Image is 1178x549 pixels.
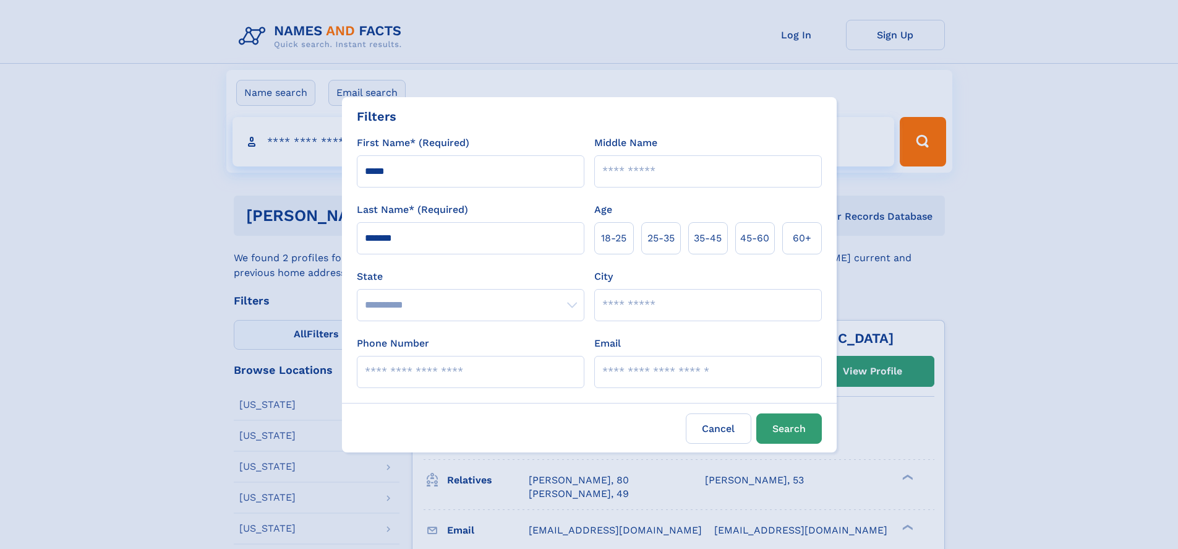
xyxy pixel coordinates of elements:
[601,231,626,246] span: 18‑25
[686,413,751,444] label: Cancel
[594,336,621,351] label: Email
[594,269,613,284] label: City
[594,136,657,150] label: Middle Name
[594,202,612,217] label: Age
[793,231,811,246] span: 60+
[357,269,584,284] label: State
[357,136,469,150] label: First Name* (Required)
[756,413,822,444] button: Search
[740,231,769,246] span: 45‑60
[647,231,675,246] span: 25‑35
[357,336,429,351] label: Phone Number
[694,231,722,246] span: 35‑45
[357,107,396,126] div: Filters
[357,202,468,217] label: Last Name* (Required)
